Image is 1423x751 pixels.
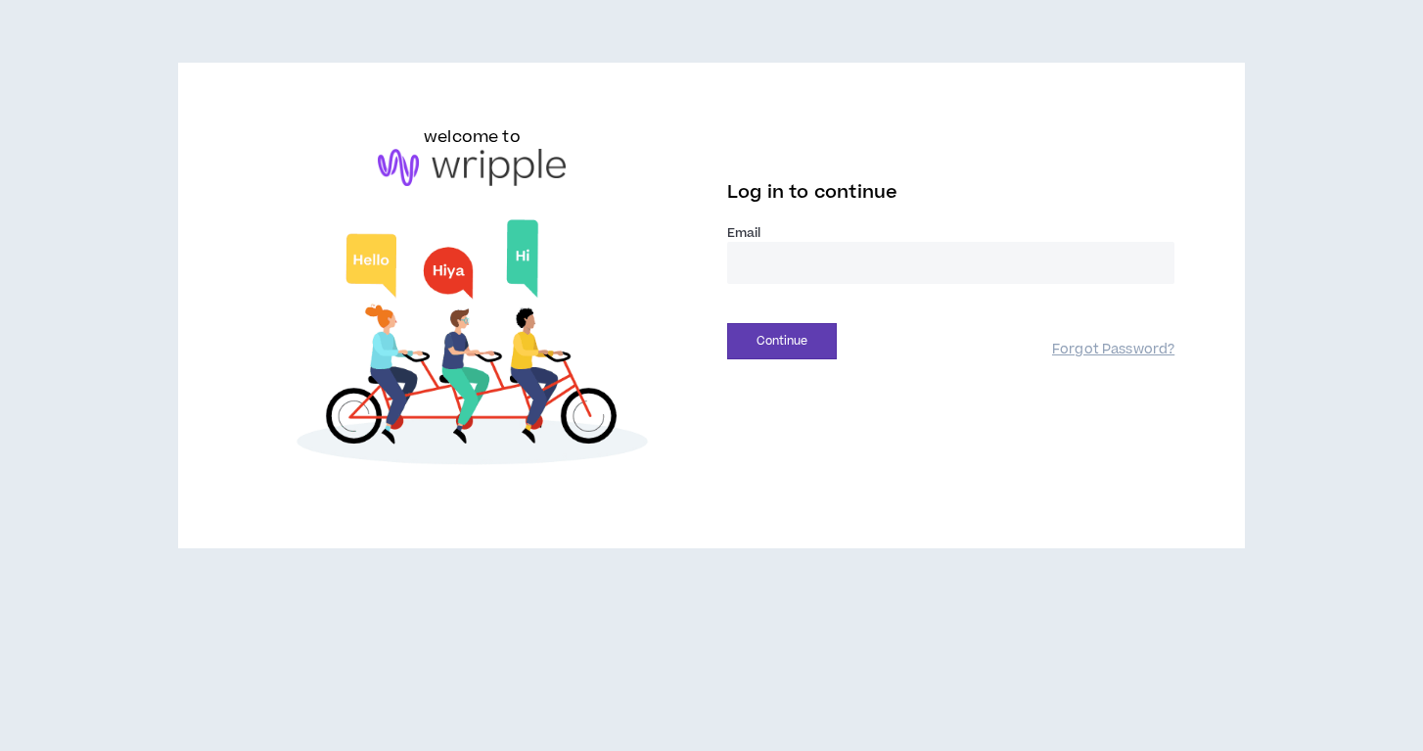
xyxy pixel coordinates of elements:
[727,180,897,205] span: Log in to continue
[249,206,696,486] img: Welcome to Wripple
[378,149,566,186] img: logo-brand.png
[424,125,521,149] h6: welcome to
[727,224,1174,242] label: Email
[727,323,837,359] button: Continue
[1052,341,1174,359] a: Forgot Password?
